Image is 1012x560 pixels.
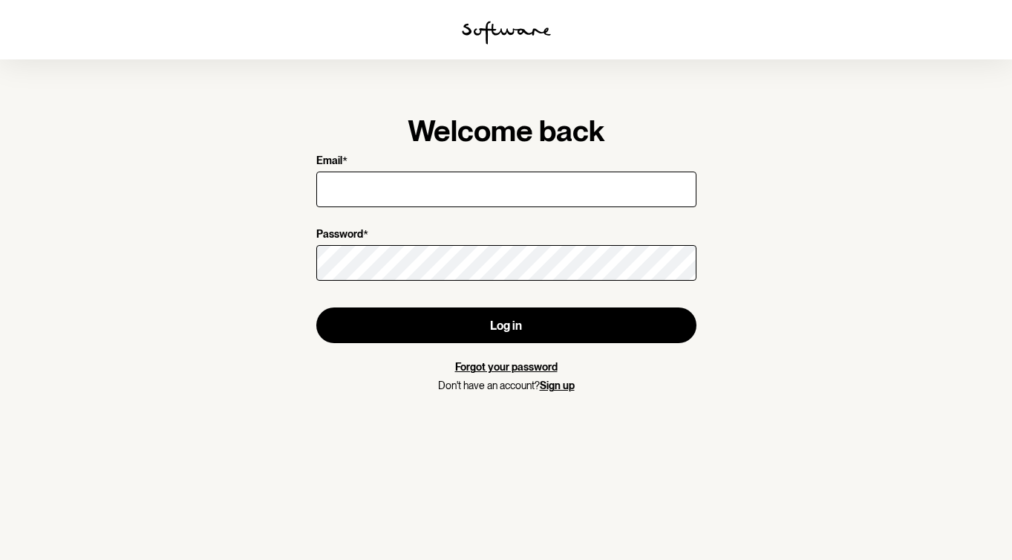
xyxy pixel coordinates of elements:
[462,21,551,45] img: software logo
[316,228,363,242] p: Password
[316,113,696,149] h1: Welcome back
[316,307,696,343] button: Log in
[455,361,558,373] a: Forgot your password
[316,380,696,392] p: Don't have an account?
[540,380,575,391] a: Sign up
[316,154,342,169] p: Email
